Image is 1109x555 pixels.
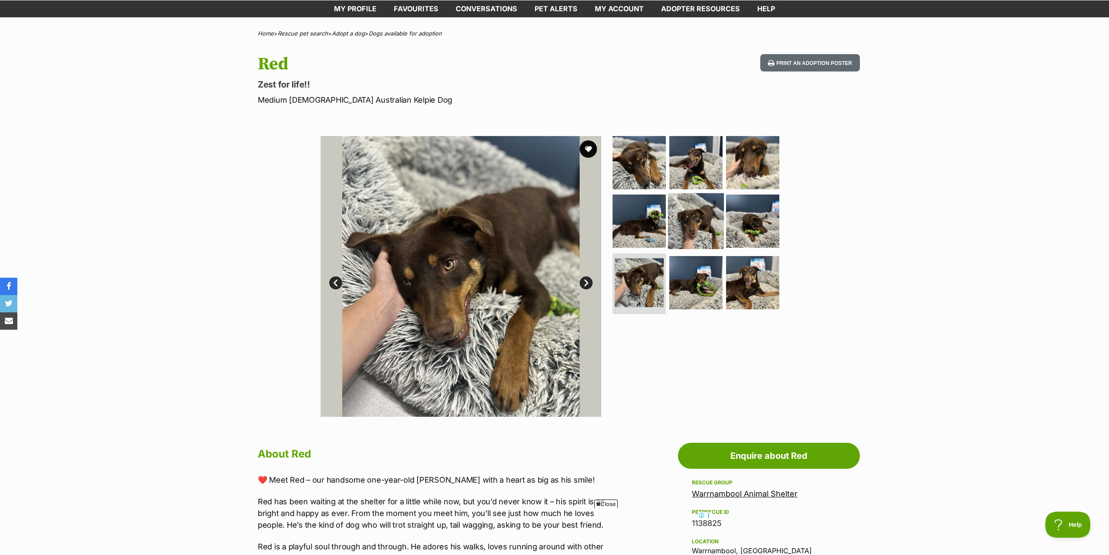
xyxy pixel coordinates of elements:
h1: Red [258,54,624,74]
a: Enquire about Red [678,443,860,469]
a: My profile [325,0,385,17]
div: Rescue group [692,479,846,486]
a: My account [586,0,652,17]
img: iconc.png [121,0,129,7]
h2: About Red [258,445,616,464]
button: Print an adoption poster [760,54,860,72]
img: Photo of Red [601,136,882,417]
img: Photo of Red [321,136,601,417]
img: Photo of Red [726,195,779,248]
img: Photo of Red [613,195,666,248]
img: Photo of Red [726,136,779,189]
a: Favourites [385,0,447,17]
a: Adopter resources [652,0,749,17]
a: Help [749,0,784,17]
iframe: Help Scout Beacon - Open [1045,512,1092,538]
img: Photo of Red [726,256,779,309]
div: > > > [236,30,873,37]
a: Next [580,276,593,289]
p: Red has been waiting at the shelter for a little while now, but you’d never know it – his spirit ... [258,496,616,531]
div: Warrnambool, [GEOGRAPHIC_DATA] [692,536,846,555]
img: Photo of Red [669,256,723,309]
a: Adopt a dog [332,30,365,37]
div: Location [692,538,846,545]
a: Pet alerts [526,0,586,17]
a: Warrnambool Animal Shelter [692,489,798,498]
img: Photo of Red [668,193,724,249]
img: Photo of Red [669,136,723,189]
img: consumer-privacy-logo.png [1,1,8,8]
button: favourite [580,140,597,158]
p: Medium [DEMOGRAPHIC_DATA] Australian Kelpie Dog [258,94,624,106]
p: Zest for life!! [258,78,624,91]
a: Privacy Notification [121,1,130,8]
iframe: Advertisement [397,512,712,551]
a: conversations [447,0,526,17]
img: consumer-privacy-logo.png [122,1,129,8]
a: Dogs available for adoption [369,30,442,37]
div: PetRescue ID [692,509,846,516]
a: Prev [329,276,342,289]
a: Home [258,30,274,37]
img: Photo of Red [615,258,664,307]
a: Rescue pet search [278,30,328,37]
p: ❤️ Meet Red – our handsome one-year-old [PERSON_NAME] with a heart as big as his smile! [258,474,616,486]
img: Photo of Red [613,136,666,189]
span: Close [594,500,618,508]
div: 1138825 [692,517,846,529]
